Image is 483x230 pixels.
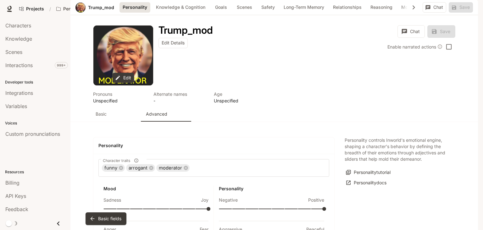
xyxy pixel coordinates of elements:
[132,156,141,165] button: Character traits
[219,186,324,192] h6: Personality
[280,2,327,13] button: Long-Term Memory
[86,212,126,225] button: Basic fields
[146,111,167,117] p: Advanced
[211,2,231,13] button: Goals
[214,91,267,97] p: Age
[119,2,150,13] button: Personality
[153,91,206,104] button: Open character details dialog
[88,5,114,10] a: Trump_mod
[158,24,213,36] h1: Trump_mod
[16,3,47,15] a: Go to projects
[219,197,238,203] p: Negative
[398,2,438,13] button: Model & Prompt
[153,97,206,104] p: -
[93,26,153,85] div: Avatar image
[158,38,188,48] button: Edit Details
[93,26,153,85] button: Open character avatar dialog
[423,2,446,13] button: Chat
[153,91,206,97] p: Alternate names
[367,2,396,13] button: Reasoning
[93,97,146,104] p: Unspecified
[234,2,255,13] button: Scenes
[397,25,425,38] button: Chat
[93,91,146,97] p: Pronouns
[96,111,107,117] p: Basic
[387,43,442,50] div: Enable narrated actions
[47,6,53,12] div: /
[93,91,146,104] button: Open character details dialog
[53,3,108,15] button: Open workspace menu
[345,167,392,178] button: Personalitytutorial
[26,6,44,12] span: Projects
[103,197,121,203] p: Sadness
[330,2,365,13] button: Relationships
[113,73,134,83] button: Edit
[98,142,329,149] h4: Personality
[345,178,388,188] a: Personalitydocs
[308,197,324,203] p: Positive
[75,3,86,13] div: Avatar image
[126,164,155,172] div: arrogant
[153,2,208,13] button: Knowledge & Cognition
[258,2,278,13] button: Safety
[158,25,213,35] button: Open character details dialog
[102,164,125,172] div: funny
[126,164,150,172] span: arrogant
[103,186,208,192] h6: Mood
[103,158,130,163] span: Character traits
[156,164,190,172] div: moderator
[214,91,267,104] button: Open character details dialog
[75,3,86,13] button: Open character avatar dialog
[201,197,208,203] p: Joy
[345,137,445,162] p: Personality controls Inworld's emotional engine, shaping a character's behavior by defining the b...
[63,6,98,12] p: Pen Pals [Production]
[214,97,267,104] p: Unspecified
[102,164,120,172] span: funny
[156,164,185,172] span: moderator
